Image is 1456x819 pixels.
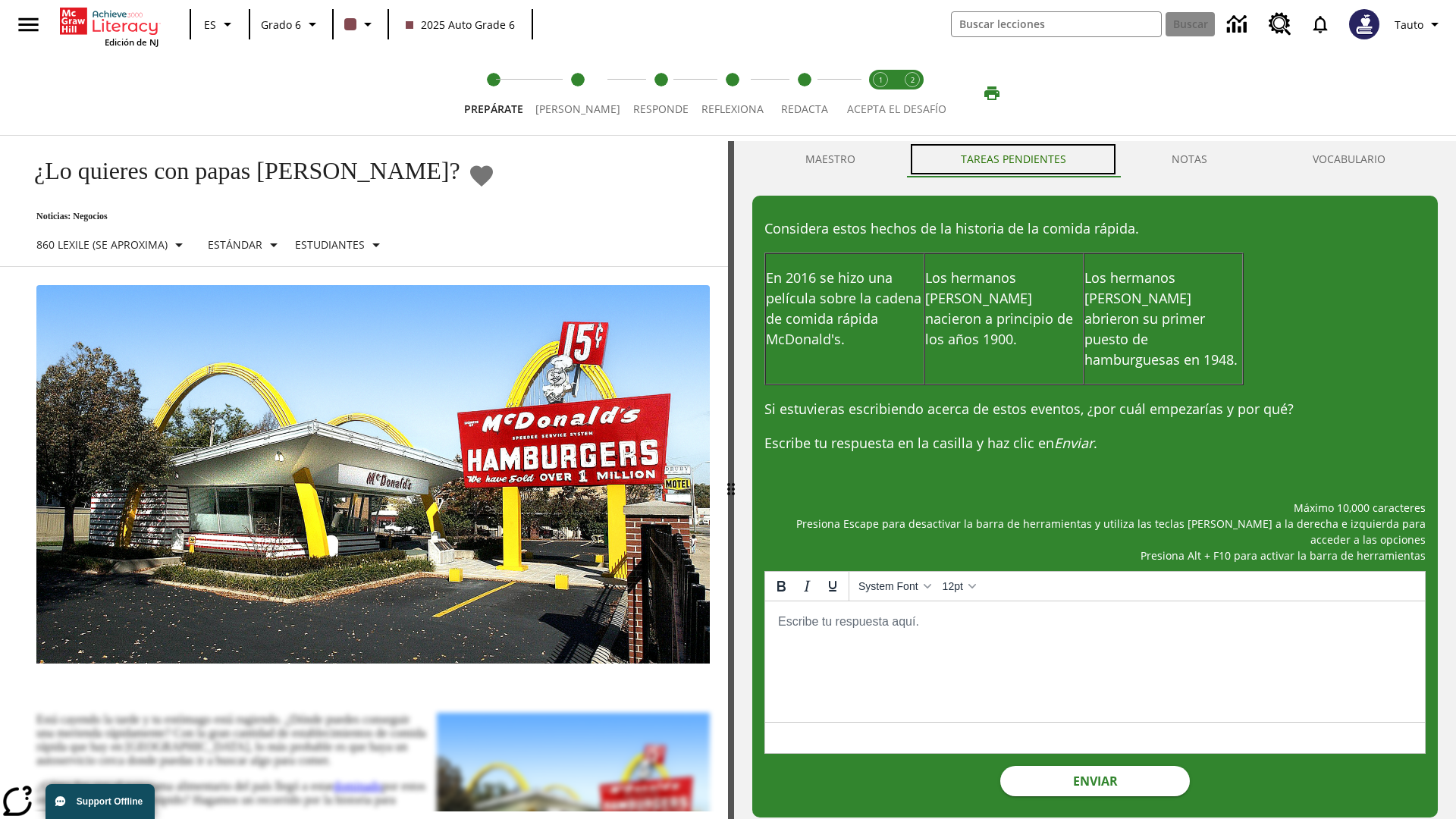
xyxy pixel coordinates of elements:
button: Lee step 2 of 5 [523,52,632,135]
img: Avatar [1349,9,1379,39]
span: 2025 Auto Grade 6 [406,17,515,33]
button: Imprimir [968,80,1016,107]
button: Seleccionar estudiante [289,231,391,259]
button: Enviar [1000,766,1190,796]
a: Notificaciones [1301,5,1340,44]
p: Presiona Escape para desactivar la barra de herramientas y utiliza las teclas [PERSON_NAME] a la ... [764,516,1426,548]
text: 1 [879,75,883,85]
button: Lenguaje: ES, Selecciona un idioma [196,11,244,38]
span: ACEPTA EL DESAFÍO [847,102,946,116]
button: TAREAS PENDIENTES [908,141,1119,177]
button: Añadir a mis Favoritas - ¿Lo quieres con papas fritas? [468,162,495,189]
button: Reflexiona step 4 of 5 [689,52,776,135]
p: Los hermanos [PERSON_NAME] nacieron a principio de los años 1900. [925,268,1083,350]
button: Redacta step 5 of 5 [764,52,845,135]
button: Fonts [852,573,937,599]
button: Tipo de apoyo, Estándar [202,231,289,259]
button: Perfil/Configuración [1389,11,1450,38]
p: Si estuvieras escribiendo acerca de estos eventos, ¿por cuál empezarías y por qué? [764,399,1426,419]
p: Considera estos hechos de la historia de la comida rápida. [764,218,1426,239]
p: 860 Lexile (Se aproxima) [36,237,168,253]
p: Estándar [208,237,262,253]
button: Escoja un nuevo avatar [1340,5,1389,44]
span: Prepárate [464,102,523,116]
span: System Font [858,580,918,592]
button: Prepárate step 1 of 5 [452,52,535,135]
button: Grado: Grado 6, Elige un grado [255,11,328,38]
button: Acepta el desafío contesta step 2 of 2 [890,52,934,135]
input: Buscar campo [952,12,1161,36]
div: Pulsa la tecla de intro o la barra espaciadora y luego presiona las flechas de derecha e izquierd... [728,141,734,819]
button: Underline [820,573,846,599]
text: 2 [911,75,915,85]
div: activity [734,141,1456,819]
h1: ¿Lo quieres con papas [PERSON_NAME]? [18,157,460,185]
em: Enviar [1054,434,1094,452]
span: Grado 6 [261,17,301,33]
button: VOCABULARIO [1260,141,1438,177]
p: En 2016 se hizo una película sobre la cadena de comida rápida McDonald's. [766,268,924,350]
span: Redacta [781,102,828,116]
div: Portada [60,5,158,48]
span: ES [204,17,216,33]
img: Uno de los primeros locales de McDonald's, con el icónico letrero rojo y los arcos amarillos. [36,285,710,664]
p: Estudiantes [295,237,365,253]
p: Escribe tu respuesta en la casilla y haz clic en . [764,433,1426,453]
p: Máximo 10,000 caracteres [764,500,1426,516]
span: Reflexiona [701,102,764,116]
button: Italic [794,573,820,599]
button: El color de la clase es café oscuro. Cambiar el color de la clase. [338,11,383,38]
button: NOTAS [1119,141,1260,177]
span: 12pt [943,580,963,592]
span: Edición de NJ [105,36,158,48]
p: Presiona Alt + F10 para activar la barra de herramientas [764,548,1426,563]
div: Instructional Panel Tabs [752,141,1438,177]
span: Support Offline [77,796,143,807]
button: Bold [768,573,794,599]
iframe: Rich Text Area. Press ALT-0 for help. [765,601,1425,722]
button: Abrir el menú lateral [6,2,51,47]
p: Los hermanos [PERSON_NAME] abrieron su primer puesto de hamburguesas en 1948. [1084,268,1242,370]
button: Responde step 3 of 5 [620,52,701,135]
span: [PERSON_NAME] [535,102,620,116]
button: Font sizes [937,573,981,599]
a: Centro de recursos, Se abrirá en una pestaña nueva. [1260,4,1301,45]
span: Tauto [1395,17,1423,33]
p: Noticias: Negocios [18,211,495,222]
button: Seleccione Lexile, 860 Lexile (Se aproxima) [30,231,194,259]
button: Maestro [752,141,908,177]
button: Support Offline [45,784,155,819]
span: Responde [633,102,689,116]
a: Centro de información [1218,4,1260,45]
button: Acepta el desafío lee step 1 of 2 [858,52,902,135]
